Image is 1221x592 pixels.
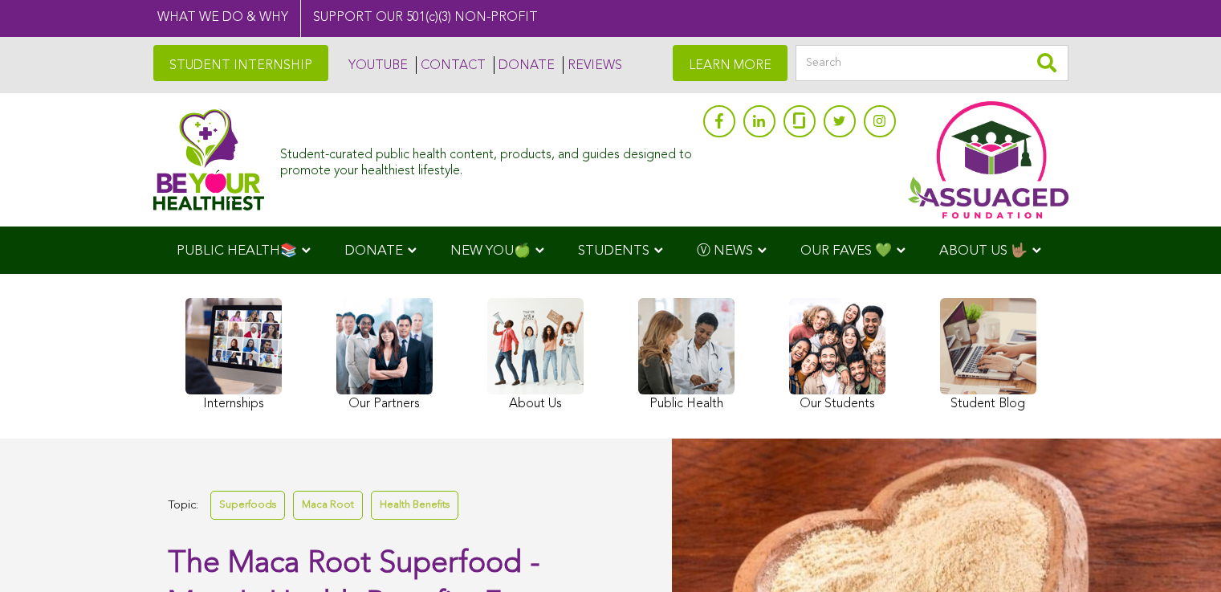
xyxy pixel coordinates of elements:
span: NEW YOU🍏 [450,244,531,258]
img: Assuaged [153,108,265,210]
a: Maca Root [293,491,363,519]
span: STUDENTS [578,244,649,258]
div: Navigation Menu [153,227,1068,274]
span: Ⓥ NEWS [697,244,753,258]
span: ABOUT US 🤟🏽 [939,244,1028,258]
a: DONATE [494,56,555,74]
a: Superfoods [210,491,285,519]
span: DONATE [344,244,403,258]
span: OUR FAVES 💚 [800,244,892,258]
a: YOUTUBE [344,56,408,74]
a: LEARN MORE [673,45,788,81]
img: glassdoor [793,112,804,129]
img: Assuaged App [908,101,1068,218]
a: REVIEWS [563,56,622,74]
span: PUBLIC HEALTH📚 [177,244,297,258]
span: Topic: [168,495,198,516]
a: Health Benefits [371,491,458,519]
a: STUDENT INTERNSHIP [153,45,328,81]
iframe: Chat Widget [1141,515,1221,592]
div: Student-curated public health content, products, and guides designed to promote your healthiest l... [280,140,694,178]
input: Search [796,45,1068,81]
a: CONTACT [416,56,486,74]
